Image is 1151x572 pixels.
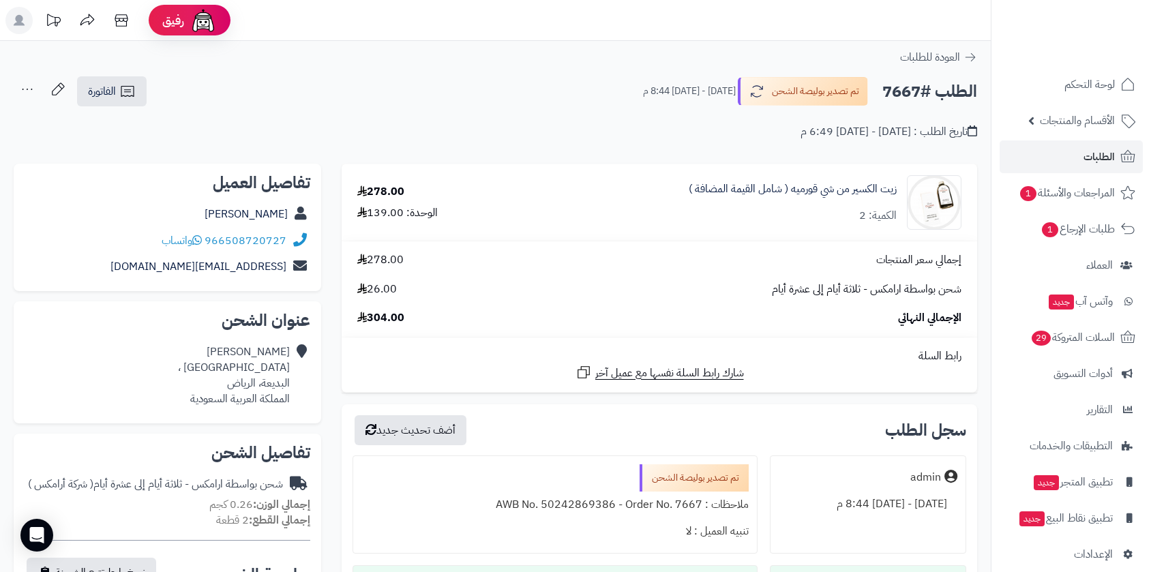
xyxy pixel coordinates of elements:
[25,175,310,191] h2: تفاصيل العميل
[1047,292,1113,311] span: وآتس آب
[882,78,977,106] h2: الطلب #7667
[1000,285,1143,318] a: وآتس آبجديد
[1040,111,1115,130] span: الأقسام والمنتجات
[885,422,966,438] h3: سجل الطلب
[355,415,466,445] button: أضف تحديث جديد
[1049,295,1074,310] span: جديد
[1000,177,1143,209] a: المراجعات والأسئلة1
[205,206,288,222] a: [PERSON_NAME]
[1000,357,1143,390] a: أدوات التسويق
[1000,321,1143,354] a: السلات المتروكة29
[28,477,283,492] div: شحن بواسطة ارامكس - ثلاثة أيام إلى عشرة أيام
[1000,538,1143,571] a: الإعدادات
[595,365,744,381] span: شارك رابط السلة نفسها مع عميل آخر
[162,232,202,249] a: واتساب
[88,83,116,100] span: الفاتورة
[1000,430,1143,462] a: التطبيقات والخدمات
[801,124,977,140] div: تاريخ الطلب : [DATE] - [DATE] 6:49 م
[1000,68,1143,101] a: لوحة التحكم
[361,518,749,545] div: تنبيه العميل : لا
[25,312,310,329] h2: عنوان الشحن
[910,470,941,485] div: admin
[1058,38,1138,67] img: logo-2.png
[640,464,749,492] div: تم تصدير بوليصة الشحن
[77,76,147,106] a: الفاتورة
[1018,509,1113,528] span: تطبيق نقاط البيع
[1000,213,1143,245] a: طلبات الإرجاع1
[689,181,897,197] a: زيت الكسير من شي قورميه ( شامل القيمة المضافة )
[1034,475,1059,490] span: جديد
[216,512,310,528] small: 2 قطعة
[1042,222,1058,237] span: 1
[20,519,53,552] div: Open Intercom Messenger
[643,85,736,98] small: [DATE] - [DATE] 8:44 م
[357,184,404,200] div: 278.00
[1000,249,1143,282] a: العملاء
[1064,75,1115,94] span: لوحة التحكم
[36,7,70,37] a: تحديثات المنصة
[898,310,961,326] span: الإجمالي النهائي
[361,492,749,518] div: ملاحظات : AWB No. 50242869386 - Order No. 7667
[1030,328,1115,347] span: السلات المتروكة
[209,496,310,513] small: 0.26 كجم
[1000,140,1143,173] a: الطلبات
[190,7,217,34] img: ai-face.png
[249,512,310,528] strong: إجمالي القطع:
[738,77,868,106] button: تم تصدير بوليصة الشحن
[1083,147,1115,166] span: الطلبات
[1032,331,1051,346] span: 29
[1000,502,1143,535] a: تطبيق نقاط البيعجديد
[908,175,961,230] img: 1667489028-C7628D2A-21CB-4ECE-ABDA-869F195B5451-90x90.JPEG
[772,282,961,297] span: شحن بواسطة ارامكس - ثلاثة أيام إلى عشرة أيام
[205,232,286,249] a: 966508720727
[357,205,438,221] div: الوحدة: 139.00
[347,348,972,364] div: رابط السلة
[779,491,957,517] div: [DATE] - [DATE] 8:44 م
[253,496,310,513] strong: إجمالي الوزن:
[1000,393,1143,426] a: التقارير
[859,208,897,224] div: الكمية: 2
[357,282,397,297] span: 26.00
[1030,436,1113,455] span: التطبيقات والخدمات
[162,12,184,29] span: رفيق
[1087,400,1113,419] span: التقارير
[1074,545,1113,564] span: الإعدادات
[110,258,286,275] a: [EMAIL_ADDRESS][DOMAIN_NAME]
[357,310,404,326] span: 304.00
[1032,472,1113,492] span: تطبيق المتجر
[900,49,977,65] a: العودة للطلبات
[178,344,290,406] div: [PERSON_NAME] [GEOGRAPHIC_DATA] ، البديعة، الرياض المملكة العربية السعودية
[1019,183,1115,202] span: المراجعات والأسئلة
[575,364,744,381] a: شارك رابط السلة نفسها مع عميل آخر
[1020,186,1036,201] span: 1
[28,476,93,492] span: ( شركة أرامكس )
[876,252,961,268] span: إجمالي سعر المنتجات
[1019,511,1045,526] span: جديد
[1000,466,1143,498] a: تطبيق المتجرجديد
[357,252,404,268] span: 278.00
[1053,364,1113,383] span: أدوات التسويق
[1041,220,1115,239] span: طلبات الإرجاع
[900,49,960,65] span: العودة للطلبات
[1086,256,1113,275] span: العملاء
[25,445,310,461] h2: تفاصيل الشحن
